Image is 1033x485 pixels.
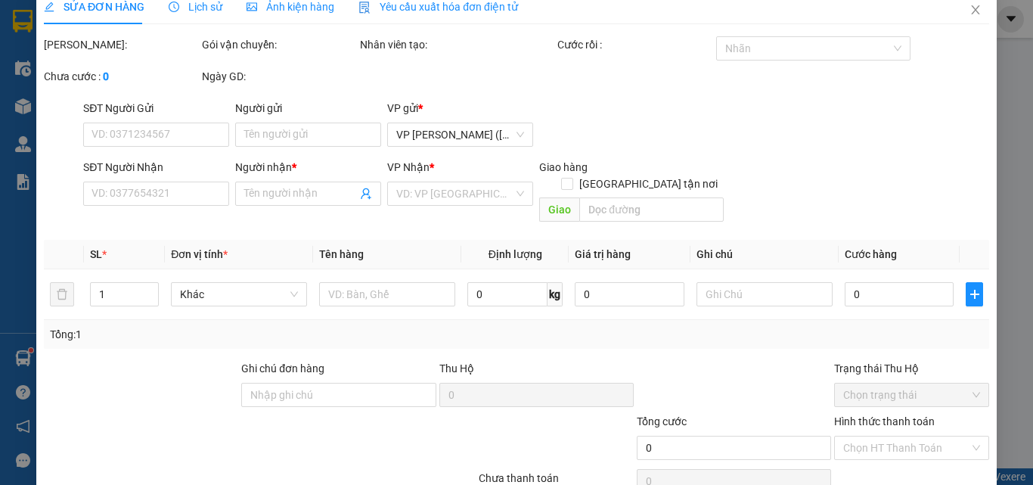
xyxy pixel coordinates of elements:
span: Giá trị hàng [575,248,631,260]
div: Nhân viên tạo: [360,36,554,53]
input: Ghi Chú [696,282,833,306]
span: kg [548,282,563,306]
div: Người gửi [235,100,381,117]
span: Thu Hộ [439,362,473,375]
span: Giao [539,197,579,222]
th: Ghi chú [690,240,839,269]
div: Cước rồi : [557,36,712,53]
span: plus [966,288,982,300]
span: Tổng cước [637,415,687,427]
span: KO BAO HƯ GÃY- GÃY KO ĐỀN [39,98,206,113]
span: SỬA ĐƠN HÀNG [44,1,144,13]
span: VP Nhận [387,161,430,173]
div: Trạng thái Thu Hộ [834,360,989,377]
span: Chọn trạng thái [843,384,980,406]
p: NHẬN: [6,65,221,79]
span: Ảnh kiện hàng [247,1,334,13]
button: delete [50,282,74,306]
div: [PERSON_NAME]: [44,36,199,53]
div: Tổng: 1 [50,326,400,343]
span: THÀNH LONG [81,82,156,96]
span: user-add [360,188,372,200]
div: Chưa cước : [44,68,199,85]
span: 0342002113 - [6,82,156,96]
span: GIAO: [6,98,206,113]
p: GỬI: [6,30,221,58]
span: Cước hàng [845,248,897,260]
span: Giao hàng [539,161,588,173]
input: Dọc đường [579,197,723,222]
span: Khác [180,283,298,306]
span: VP Tiểu Cần [42,65,109,79]
span: edit [44,2,54,12]
span: Tên hàng [319,248,364,260]
div: SĐT Người Gửi [83,100,229,117]
input: Ghi chú đơn hàng [241,383,436,407]
div: Người nhận [235,159,381,176]
span: clock-circle [169,2,179,12]
span: close [969,4,982,16]
input: VD: Bàn, Ghế [319,282,455,306]
span: Lịch sử [169,1,222,13]
div: Gói vận chuyển: [202,36,357,53]
span: HÀ [138,44,155,58]
img: icon [358,2,371,14]
b: 0 [103,70,109,82]
span: picture [247,2,257,12]
label: Hình thức thanh toán [834,415,935,427]
div: SĐT Người Nhận [83,159,229,176]
strong: BIÊN NHẬN GỬI HÀNG [51,8,175,23]
span: Định lượng [488,248,541,260]
span: SL [90,248,102,260]
span: VP Trần Phú (Hàng) [396,123,524,146]
div: Ngày GD: [202,68,357,85]
span: VP [PERSON_NAME] ([GEOGRAPHIC_DATA]) - [6,30,155,58]
span: Đơn vị tính [171,248,228,260]
span: [GEOGRAPHIC_DATA] tận nơi [572,176,723,192]
button: plus [966,282,983,306]
label: Ghi chú đơn hàng [241,362,324,375]
div: VP gửi [387,100,533,117]
span: Yêu cầu xuất hóa đơn điện tử [358,1,518,13]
